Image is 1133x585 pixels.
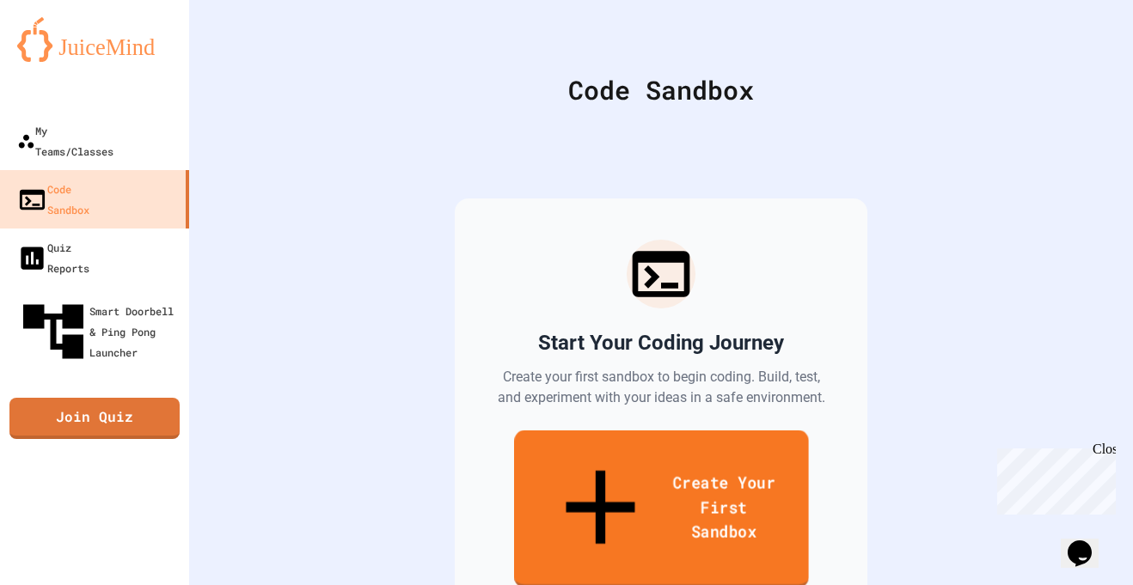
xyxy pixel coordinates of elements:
[17,17,172,62] img: logo-orange.svg
[7,7,119,109] div: Chat with us now!Close
[17,179,89,220] div: Code Sandbox
[232,70,1090,109] div: Code Sandbox
[9,398,180,439] a: Join Quiz
[990,442,1116,515] iframe: chat widget
[17,296,182,368] div: Smart Doorbell & Ping Pong Launcher
[496,367,826,408] p: Create your first sandbox to begin coding. Build, test, and experiment with your ideas in a safe ...
[17,237,89,278] div: Quiz Reports
[1061,516,1116,568] iframe: chat widget
[17,120,113,161] div: My Teams/Classes
[538,329,784,356] h2: Start Your Coding Journey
